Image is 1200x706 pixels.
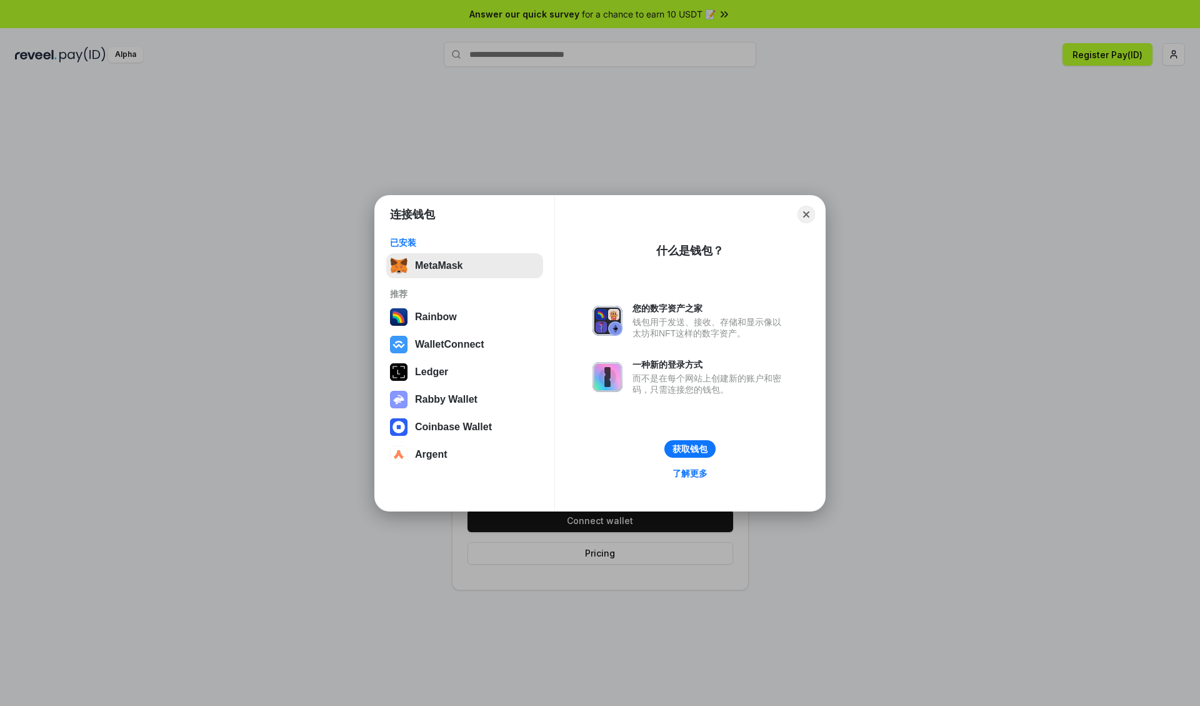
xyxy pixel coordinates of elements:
[386,253,543,278] button: MetaMask
[390,363,407,381] img: svg+xml,%3Csvg%20xmlns%3D%22http%3A%2F%2Fwww.w3.org%2F2000%2Fsvg%22%20width%3D%2228%22%20height%3...
[632,373,787,395] div: 而不是在每个网站上创建新的账户和密码，只需连接您的钱包。
[415,339,484,350] div: WalletConnect
[797,206,815,223] button: Close
[390,207,435,222] h1: 连接钱包
[390,391,407,408] img: svg+xml,%3Csvg%20xmlns%3D%22http%3A%2F%2Fwww.w3.org%2F2000%2Fsvg%22%20fill%3D%22none%22%20viewBox...
[415,260,462,271] div: MetaMask
[390,446,407,463] img: svg+xml,%3Csvg%20width%3D%2228%22%20height%3D%2228%22%20viewBox%3D%220%200%2028%2028%22%20fill%3D...
[415,366,448,378] div: Ledger
[390,257,407,275] img: svg+xml,%3Csvg%20fill%3D%22none%22%20height%3D%2233%22%20viewBox%3D%220%200%2035%2033%22%20width%...
[386,442,543,467] button: Argent
[672,443,707,455] div: 获取钱包
[390,237,539,248] div: 已安装
[386,415,543,440] button: Coinbase Wallet
[656,243,724,258] div: 什么是钱包？
[592,362,622,392] img: svg+xml,%3Csvg%20xmlns%3D%22http%3A%2F%2Fwww.w3.org%2F2000%2Fsvg%22%20fill%3D%22none%22%20viewBox...
[386,332,543,357] button: WalletConnect
[390,336,407,353] img: svg+xml,%3Csvg%20width%3D%2228%22%20height%3D%2228%22%20viewBox%3D%220%200%2028%2028%22%20fill%3D...
[592,306,622,336] img: svg+xml,%3Csvg%20xmlns%3D%22http%3A%2F%2Fwww.w3.org%2F2000%2Fsvg%22%20fill%3D%22none%22%20viewBox...
[386,360,543,385] button: Ledger
[415,394,477,405] div: Rabby Wallet
[632,316,787,339] div: 钱包用于发送、接收、存储和显示像以太坊和NFT这样的数字资产。
[415,449,447,460] div: Argent
[672,468,707,479] div: 了解更多
[386,387,543,412] button: Rabby Wallet
[386,305,543,330] button: Rainbow
[390,308,407,326] img: svg+xml,%3Csvg%20width%3D%22120%22%20height%3D%22120%22%20viewBox%3D%220%200%20120%20120%22%20fil...
[665,465,715,482] a: 了解更多
[664,440,716,458] button: 获取钱包
[415,311,457,323] div: Rainbow
[415,421,492,433] div: Coinbase Wallet
[632,303,787,314] div: 您的数字资产之家
[390,418,407,436] img: svg+xml,%3Csvg%20width%3D%2228%22%20height%3D%2228%22%20viewBox%3D%220%200%2028%2028%22%20fill%3D...
[632,359,787,370] div: 一种新的登录方式
[390,288,539,300] div: 推荐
